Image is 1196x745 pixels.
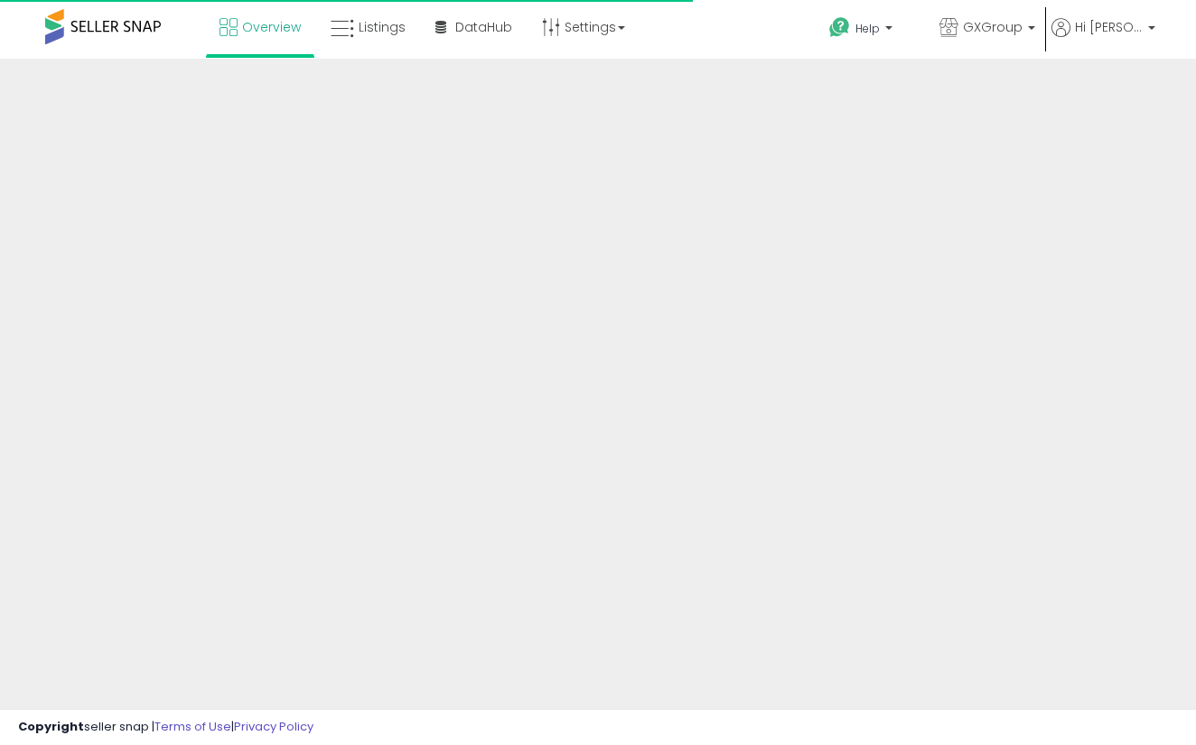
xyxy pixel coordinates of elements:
[359,18,406,36] span: Listings
[1051,18,1155,59] a: Hi [PERSON_NAME]
[455,18,512,36] span: DataHub
[815,3,923,59] a: Help
[242,18,301,36] span: Overview
[1075,18,1143,36] span: Hi [PERSON_NAME]
[855,21,880,36] span: Help
[18,718,84,735] strong: Copyright
[234,718,313,735] a: Privacy Policy
[828,16,851,39] i: Get Help
[963,18,1023,36] span: GXGroup
[154,718,231,735] a: Terms of Use
[18,719,313,736] div: seller snap | |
